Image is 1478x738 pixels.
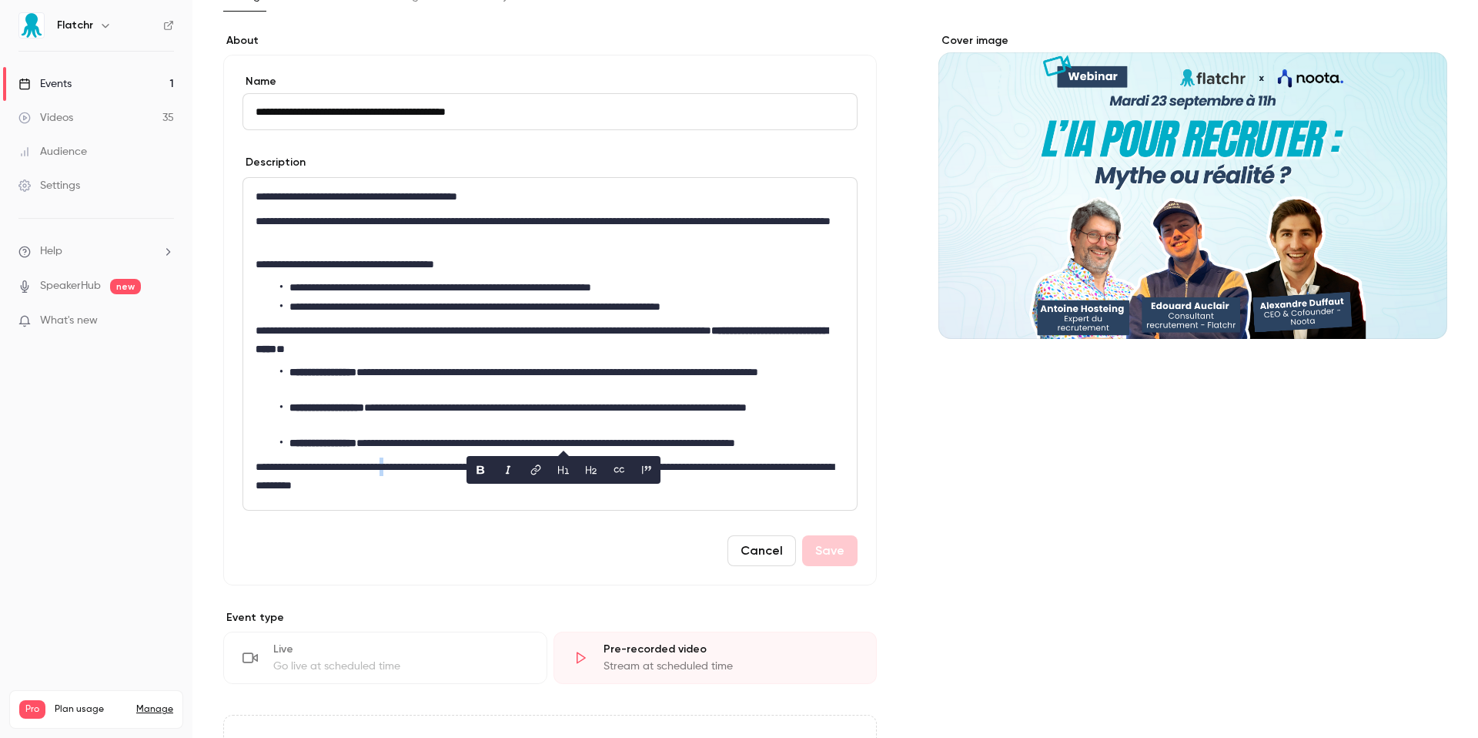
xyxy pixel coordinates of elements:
[523,458,548,482] button: link
[136,703,173,716] a: Manage
[223,632,547,684] div: LiveGo live at scheduled time
[18,76,72,92] div: Events
[604,659,858,674] div: Stream at scheduled time
[18,110,73,126] div: Videos
[155,314,174,328] iframe: Noticeable Trigger
[18,144,87,159] div: Audience
[604,642,858,657] div: Pre-recorded video
[40,313,98,329] span: What's new
[242,155,306,170] label: Description
[55,703,127,716] span: Plan usage
[273,642,528,657] div: Live
[242,74,858,89] label: Name
[938,33,1447,339] section: Cover image
[553,632,878,684] div: Pre-recorded videoStream at scheduled time
[242,177,858,511] section: description
[40,243,62,260] span: Help
[468,458,493,482] button: bold
[938,33,1447,49] label: Cover image
[18,243,174,260] li: help-dropdown-opener
[40,278,101,294] a: SpeakerHub
[19,13,44,38] img: Flatchr
[18,178,80,193] div: Settings
[273,659,528,674] div: Go live at scheduled time
[243,178,857,510] div: editor
[110,279,141,294] span: new
[223,33,877,49] label: About
[19,700,45,719] span: Pro
[223,610,877,626] p: Event type
[634,458,659,482] button: blockquote
[727,535,796,566] button: Cancel
[57,18,93,33] h6: Flatchr
[496,458,520,482] button: italic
